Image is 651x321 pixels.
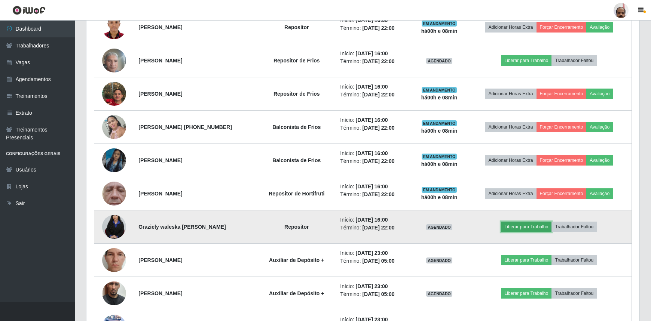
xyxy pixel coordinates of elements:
[485,89,536,99] button: Adicionar Horas Extra
[426,257,452,263] span: AGENDADO
[551,288,597,299] button: Trabalhador Faltou
[340,83,407,91] li: Início:
[138,24,182,30] strong: [PERSON_NAME]
[102,44,126,76] img: 1739908556954.jpeg
[340,116,407,124] li: Início:
[138,290,182,296] strong: [PERSON_NAME]
[102,139,126,182] img: 1748993831406.jpeg
[537,188,587,199] button: Forçar Encerramento
[340,157,407,165] li: Término:
[422,154,457,160] span: EM ANDAMENTO
[102,72,126,115] img: 1749514767390.jpeg
[485,122,536,132] button: Adicionar Horas Extra
[340,124,407,132] li: Término:
[356,250,388,256] time: [DATE] 23:00
[537,155,587,166] button: Forçar Encerramento
[356,217,388,223] time: [DATE] 16:00
[485,22,536,33] button: Adicionar Horas Extra
[501,288,551,299] button: Liberar para Trabalho
[284,224,309,230] strong: Repositor
[586,89,613,99] button: Avaliação
[421,28,458,34] strong: há 00 h e 08 min
[138,191,182,197] strong: [PERSON_NAME]
[272,124,321,130] strong: Balconista de Frios
[362,158,394,164] time: [DATE] 22:00
[551,255,597,265] button: Trabalhador Faltou
[422,187,457,193] span: EM ANDAMENTO
[537,89,587,99] button: Forçar Encerramento
[537,122,587,132] button: Forçar Encerramento
[421,95,458,101] strong: há 00 h e 08 min
[501,55,551,66] button: Liberar para Trabalho
[356,117,388,123] time: [DATE] 16:00
[102,234,126,287] img: 1741739537666.jpeg
[421,194,458,200] strong: há 00 h e 08 min
[138,157,182,163] strong: [PERSON_NAME]
[138,124,232,130] strong: [PERSON_NAME] [PHONE_NUMBER]
[102,272,126,315] img: 1752945787017.jpeg
[586,122,613,132] button: Avaliação
[340,283,407,290] li: Início:
[269,191,324,197] strong: Repositor de Hortifruti
[102,111,126,143] img: 1702328329487.jpeg
[586,188,613,199] button: Avaliação
[551,55,597,66] button: Trabalhador Faltou
[586,155,613,166] button: Avaliação
[422,120,457,126] span: EM ANDAMENTO
[340,249,407,257] li: Início:
[340,216,407,224] li: Início:
[426,58,452,64] span: AGENDADO
[102,167,126,220] img: 1747494723003.jpeg
[501,222,551,232] button: Liberar para Trabalho
[340,58,407,65] li: Término:
[340,50,407,58] li: Início:
[356,183,388,189] time: [DATE] 16:00
[551,222,597,232] button: Trabalhador Faltou
[362,58,394,64] time: [DATE] 22:00
[12,6,46,15] img: CoreUI Logo
[340,91,407,99] li: Término:
[485,188,536,199] button: Adicionar Horas Extra
[269,290,324,296] strong: Auxiliar de Depósito +
[138,224,226,230] strong: Graziely waleska [PERSON_NAME]
[356,150,388,156] time: [DATE] 16:00
[422,21,457,27] span: EM ANDAMENTO
[362,191,394,197] time: [DATE] 22:00
[362,291,394,297] time: [DATE] 05:00
[340,191,407,198] li: Término:
[102,10,126,44] img: 1747535956967.jpeg
[272,157,321,163] strong: Balconista de Frios
[485,155,536,166] button: Adicionar Horas Extra
[340,290,407,298] li: Término:
[273,91,320,97] strong: Repositor de Frios
[362,92,394,98] time: [DATE] 22:00
[138,58,182,64] strong: [PERSON_NAME]
[501,255,551,265] button: Liberar para Trabalho
[426,224,452,230] span: AGENDADO
[138,257,182,263] strong: [PERSON_NAME]
[421,161,458,167] strong: há 00 h e 08 min
[586,22,613,33] button: Avaliação
[340,224,407,232] li: Término:
[422,87,457,93] span: EM ANDAMENTO
[426,291,452,297] span: AGENDADO
[273,58,320,64] strong: Repositor de Frios
[356,50,388,56] time: [DATE] 16:00
[362,25,394,31] time: [DATE] 22:00
[340,24,407,32] li: Término:
[284,24,309,30] strong: Repositor
[340,183,407,191] li: Início:
[102,209,126,245] img: 1728318910753.jpeg
[340,257,407,265] li: Término:
[362,258,394,264] time: [DATE] 05:00
[362,125,394,131] time: [DATE] 22:00
[537,22,587,33] button: Forçar Encerramento
[356,283,388,289] time: [DATE] 23:00
[340,149,407,157] li: Início:
[362,225,394,231] time: [DATE] 22:00
[421,128,458,134] strong: há 00 h e 08 min
[356,84,388,90] time: [DATE] 16:00
[138,91,182,97] strong: [PERSON_NAME]
[269,257,324,263] strong: Auxiliar de Depósito +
